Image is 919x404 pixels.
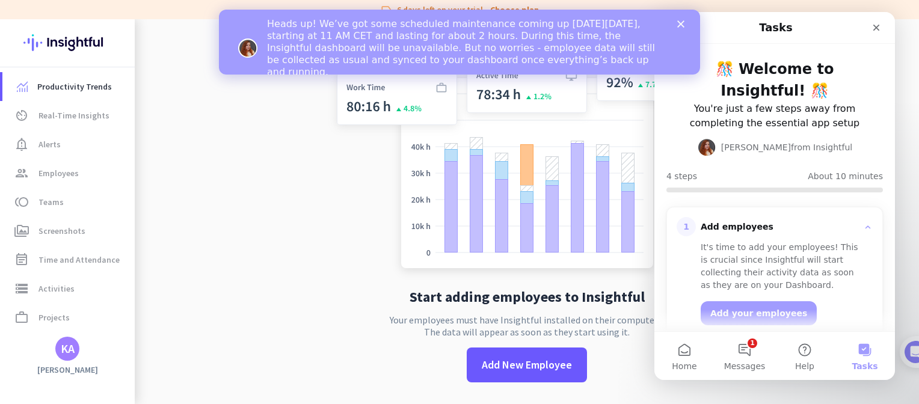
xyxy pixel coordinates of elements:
[14,195,29,209] i: toll
[14,137,29,151] i: notification_important
[490,4,539,16] a: Choose plan
[38,137,61,151] span: Alerts
[482,357,572,373] span: Add New Employee
[17,81,28,92] img: menu-item
[328,41,726,280] img: no-search-results
[14,252,29,267] i: event_note
[380,4,392,16] i: label
[2,216,135,245] a: perm_mediaScreenshots
[38,310,70,325] span: Projects
[38,108,109,123] span: Real-Time Insights
[37,79,112,94] span: Productivity Trends
[410,290,645,304] h2: Start adding employees to Insightful
[2,274,135,303] a: storageActivities
[2,101,135,130] a: av_timerReal-Time Insights
[2,332,135,361] a: data_usageReportsexpand_more
[38,166,79,180] span: Employees
[14,108,29,123] i: av_timer
[2,72,135,101] a: menu-itemProductivity Trends
[61,343,75,355] div: KA
[38,195,64,209] span: Teams
[14,166,29,180] i: group
[654,12,895,380] iframe: Intercom live chat
[2,188,135,216] a: tollTeams
[14,310,29,325] i: work_outline
[14,224,29,238] i: perm_media
[38,224,85,238] span: Screenshots
[390,314,664,338] p: Your employees must have Insightful installed on their computers. The data will appear as soon as...
[2,303,135,332] a: work_outlineProjects
[2,245,135,274] a: event_noteTime and Attendance
[2,159,135,188] a: groupEmployees
[38,252,120,267] span: Time and Attendance
[2,130,135,159] a: notification_importantAlerts
[458,11,470,18] div: Close
[103,335,125,357] button: expand_more
[38,281,75,296] span: Activities
[48,8,443,69] div: Heads up! We’ve got some scheduled maintenance coming up [DATE][DATE], starting at 11 AM CET and ...
[219,10,700,75] iframe: Intercom live chat banner
[23,19,111,66] img: Insightful logo
[467,347,587,382] button: Add New Employee
[14,281,29,296] i: storage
